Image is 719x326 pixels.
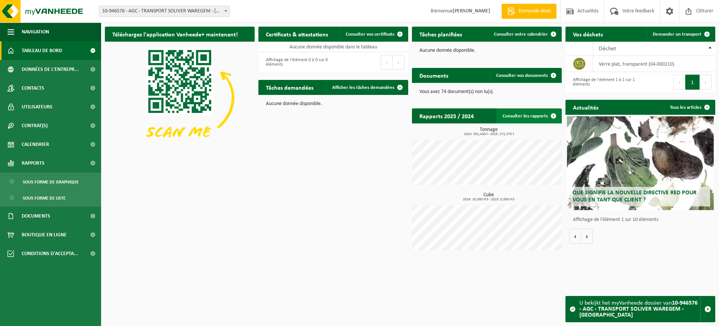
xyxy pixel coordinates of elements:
span: Boutique en ligne [22,225,67,244]
div: Affichage de l'élément 1 à 1 sur 1 éléments [569,74,637,90]
button: 1 [685,75,700,90]
button: Previous [673,75,685,90]
td: verre plat, transparent (04-000210) [593,56,715,72]
span: Que signifie la nouvelle directive RED pour vous en tant que client ? [573,190,697,203]
a: Sous forme de liste [2,191,99,205]
h3: Cube [416,192,562,201]
h3: Tonnage [416,127,562,136]
p: Vous avez 74 document(s) non lu(s). [419,89,554,95]
a: Sous forme de graphique [2,174,99,189]
h2: Rapports 2025 / 2024 [412,108,481,123]
span: Calendrier [22,135,49,154]
button: Previous [381,55,393,70]
button: Volgende [581,229,593,244]
span: Demande devis [517,8,553,15]
span: Afficher les tâches demandées [332,85,394,90]
span: Données de l'entrepr... [22,60,79,79]
h2: Certificats & attestations [258,27,336,41]
span: Contacts [22,79,44,98]
p: Aucune donnée disponible. [266,101,401,107]
a: Demander un transport [647,27,715,42]
a: Que signifie la nouvelle directive RED pour vous en tant que client ? [567,116,714,210]
span: Demander un transport [653,32,701,37]
a: Consulter votre calendrier [488,27,561,42]
button: Next [393,55,404,70]
span: Consulter vos documents [496,73,548,78]
span: 2024: 301,440 t - 2025: 272,370 t [416,132,562,136]
h2: Vos déchets [565,27,610,41]
button: Next [700,75,712,90]
a: Afficher les tâches demandées [326,80,407,95]
p: Aucune donnée disponible. [419,48,554,53]
img: Download de VHEPlus App [105,42,255,154]
h2: Documents [412,68,456,83]
h2: Téléchargez l'application Vanheede+ maintenant! [105,27,245,41]
div: Affichage de l'élément 0 à 0 sur 0 éléments [262,54,330,71]
strong: [PERSON_NAME] [453,8,490,14]
strong: 10-946576 - AGC - TRANSPORT SOLIVER WAREGEM - [GEOGRAPHIC_DATA] [579,300,698,318]
h2: Tâches demandées [258,80,321,95]
span: Utilisateurs [22,98,52,116]
h2: Actualités [565,100,606,114]
span: Contrat(s) [22,116,48,135]
span: Déchet [599,46,616,52]
span: Documents [22,207,50,225]
span: 10-946576 - AGC - TRANSPORT SOLIVER WAREGEM - WAREGEM [99,6,230,17]
a: Tous les articles [664,100,715,115]
span: Tableau de bord [22,41,62,60]
a: Demande devis [501,4,556,19]
span: 2024: 10,000 m3 - 2025: 0,000 m3 [416,198,562,201]
span: Consulter vos certificats [346,32,394,37]
span: Rapports [22,154,45,173]
span: Sous forme de liste [23,191,66,205]
span: Conditions d'accepta... [22,244,78,263]
span: Consulter votre calendrier [494,32,548,37]
span: Navigation [22,23,49,41]
button: Vorige [569,229,581,244]
span: Sous forme de graphique [23,175,79,189]
td: Aucune donnée disponible dans le tableau [258,42,408,52]
span: 10-946576 - AGC - TRANSPORT SOLIVER WAREGEM - WAREGEM [99,6,230,17]
div: U bekijkt het myVanheede dossier van [579,296,700,322]
p: Affichage de l'élément 1 sur 10 éléments [573,217,712,222]
a: Consulter les rapports [497,108,561,123]
a: Consulter vos certificats [340,27,407,42]
a: Consulter vos documents [490,68,561,83]
h2: Tâches planifiées [412,27,470,41]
